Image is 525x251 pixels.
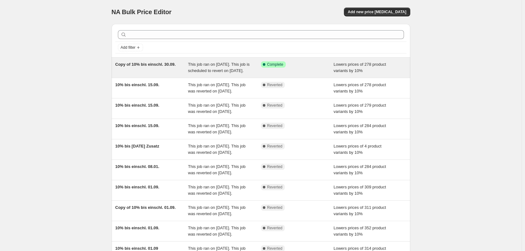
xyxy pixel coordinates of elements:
span: This job ran on [DATE]. This job was reverted on [DATE]. [188,185,246,196]
span: Lowers prices of 352 product variants by 10% [334,226,386,237]
span: Complete [267,62,283,67]
span: This job ran on [DATE]. This job was reverted on [DATE]. [188,226,246,237]
span: This job ran on [DATE]. This job is scheduled to revert on [DATE]. [188,62,250,73]
span: Lowers prices of 284 product variants by 10% [334,123,386,134]
span: Reverted [267,103,283,108]
span: 10% bis einschl. 15.09. [115,103,159,108]
span: This job ran on [DATE]. This job was reverted on [DATE]. [188,123,246,134]
span: Reverted [267,123,283,128]
span: Lowers prices of 279 product variants by 10% [334,103,386,114]
span: 10% bis einschl. 01.09 [115,246,158,251]
span: 10% bis einschl. 15.09. [115,82,159,87]
span: Copy of 10% bis einschl. 01.09. [115,205,176,210]
span: Reverted [267,144,283,149]
span: Reverted [267,205,283,210]
span: 10% bis einschl. 08.01. [115,164,159,169]
span: Lowers prices of 278 product variants by 10% [334,82,386,93]
span: This job ran on [DATE]. This job was reverted on [DATE]. [188,144,246,155]
span: Lowers prices of 284 product variants by 10% [334,164,386,175]
span: This job ran on [DATE]. This job was reverted on [DATE]. [188,82,246,93]
button: Add filter [118,44,143,51]
span: Reverted [267,82,283,87]
span: This job ran on [DATE]. This job was reverted on [DATE]. [188,103,246,114]
span: Reverted [267,226,283,231]
span: Copy of 10% bis einschl. 30.09. [115,62,176,67]
span: Reverted [267,164,283,169]
span: Add new price [MEDICAL_DATA] [348,9,406,14]
span: Lowers prices of 309 product variants by 10% [334,185,386,196]
span: This job ran on [DATE]. This job was reverted on [DATE]. [188,164,246,175]
span: 10% bis [DATE] Zusatz [115,144,159,148]
span: 10% bis einschl. 15.09. [115,123,159,128]
span: Lowers prices of 311 product variants by 10% [334,205,386,216]
span: This job ran on [DATE]. This job was reverted on [DATE]. [188,205,246,216]
span: Lowers prices of 278 product variants by 10% [334,62,386,73]
span: 10% bis einschl. 01.09. [115,185,159,189]
span: 10% bis einschl. 01.09. [115,226,159,230]
span: Add filter [121,45,135,50]
span: Reverted [267,185,283,190]
span: Reverted [267,246,283,251]
span: Lowers prices of 4 product variants by 10% [334,144,381,155]
button: Add new price [MEDICAL_DATA] [344,8,410,16]
span: NA Bulk Price Editor [112,8,172,15]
